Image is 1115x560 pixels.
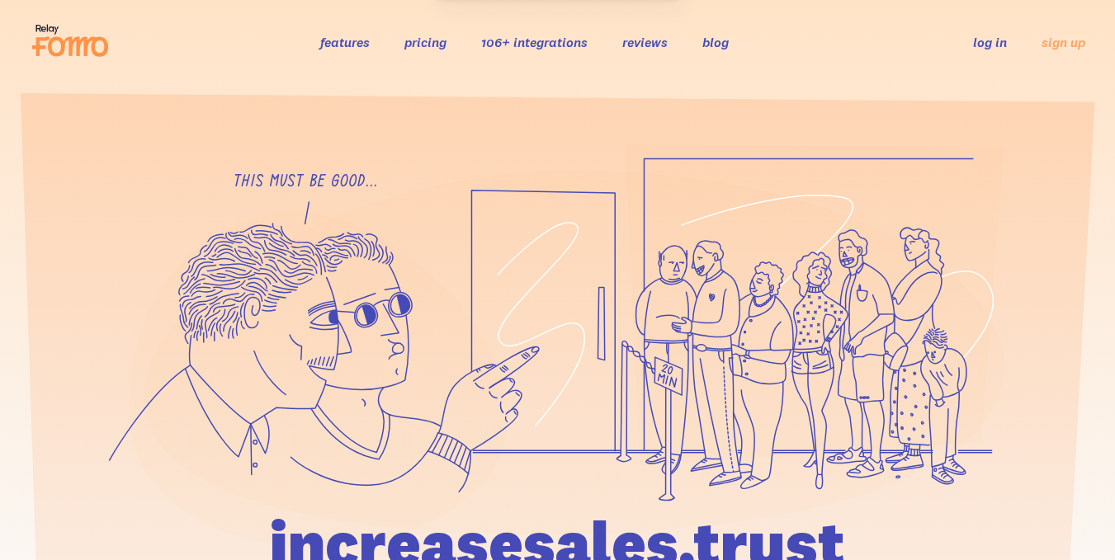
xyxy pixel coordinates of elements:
[702,34,729,50] a: blog
[622,34,668,50] a: reviews
[320,34,370,50] a: features
[973,34,1007,50] a: log in
[481,34,588,50] a: 106+ integrations
[404,34,446,50] a: pricing
[1042,34,1085,51] a: sign up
